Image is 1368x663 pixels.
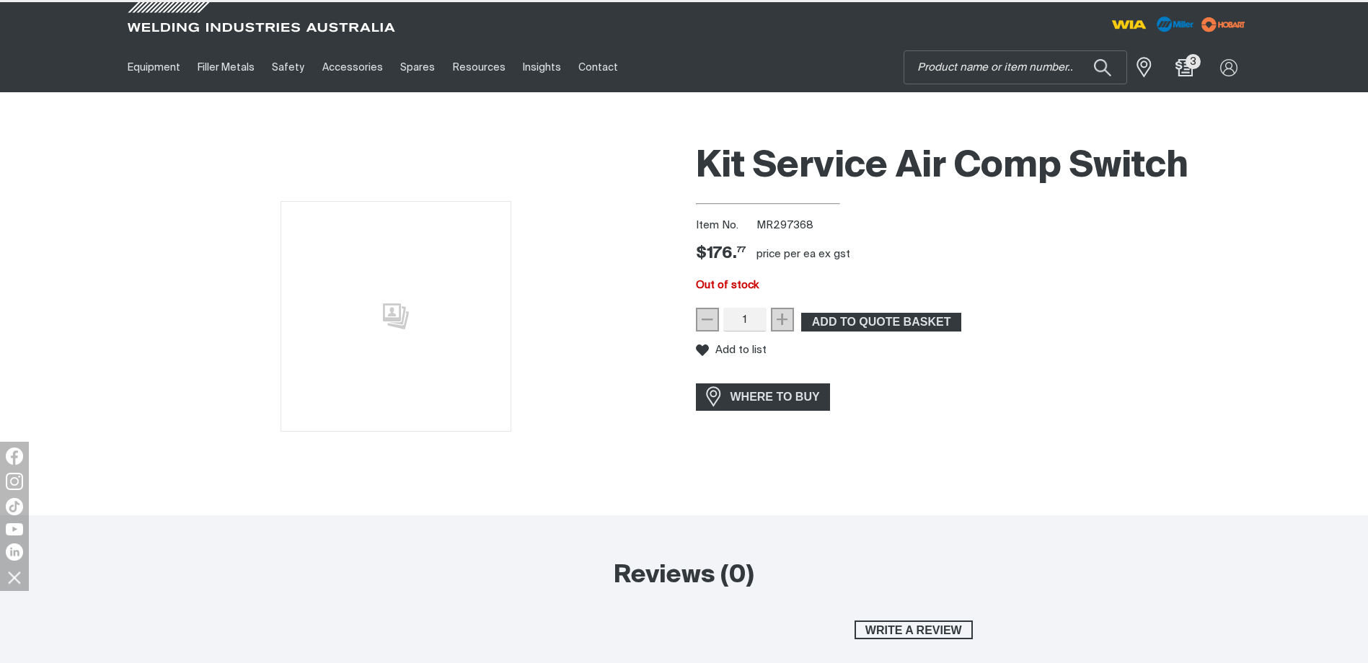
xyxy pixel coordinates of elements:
[803,313,960,331] span: ADD TO QUOTE BASKET
[396,560,973,592] h2: Reviews (0)
[2,565,27,589] img: hide socials
[721,386,829,409] span: WHERE TO BUY
[263,43,313,92] a: Safety
[444,43,513,92] a: Resources
[696,383,831,410] a: WHERE TO BUY
[775,307,789,331] span: +
[281,201,511,432] img: No image for this product
[314,43,392,92] a: Accessories
[6,498,23,515] img: TikTok
[392,43,444,92] a: Spares
[6,523,23,535] img: YouTube
[696,218,754,234] span: Item No.
[6,543,23,561] img: LinkedIn
[737,246,746,254] sup: 77
[696,280,759,290] span: Out of stock
[696,244,746,264] div: Price
[818,247,850,262] div: ex gst
[570,43,627,92] a: Contact
[904,51,1126,84] input: Product name or item number...
[514,43,570,92] a: Insights
[696,143,1250,190] h1: Kit Service Air Comp Switch
[119,43,189,92] a: Equipment
[6,473,23,490] img: Instagram
[856,620,971,639] span: Write a review
[1078,50,1127,84] button: Search products
[855,620,973,639] button: Write a review
[801,313,961,331] button: Add Kit Service Air Comp Switch to the shopping cart
[189,43,263,92] a: Filler Metals
[756,247,816,262] div: price per EA
[756,220,813,231] span: MR297368
[6,448,23,465] img: Facebook
[696,344,767,357] button: Add to list
[700,307,714,331] span: −
[715,344,767,356] span: Add to list
[119,43,967,92] nav: Main
[1197,14,1250,35] img: miller
[696,244,746,264] span: $176.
